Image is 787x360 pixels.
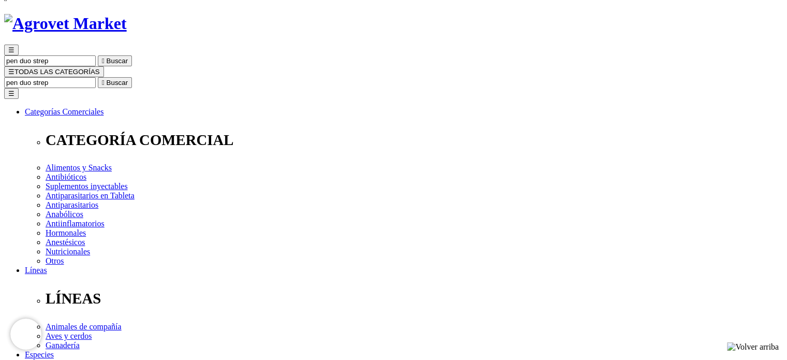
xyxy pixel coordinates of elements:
button:  Buscar [98,77,132,88]
p: LÍNEAS [46,290,783,307]
span: ☰ [8,68,14,76]
a: Líneas [25,266,47,275]
a: Especies [25,350,54,359]
a: Antiparasitarios en Tableta [46,191,135,200]
a: Antiinflamatorios [46,219,105,228]
input: Buscar [4,77,96,88]
p: CATEGORÍA COMERCIAL [46,132,783,149]
button: ☰ [4,88,19,99]
span: Buscar [107,57,128,65]
a: Ganadería [46,341,80,350]
span: Buscar [107,79,128,87]
span: ☰ [8,46,14,54]
a: Anestésicos [46,238,85,247]
a: Aves y cerdos [46,332,92,340]
i:  [102,79,105,87]
a: Hormonales [46,228,86,237]
a: Nutricionales [46,247,90,256]
a: Alimentos y Snacks [46,163,112,172]
button: ☰ [4,45,19,55]
iframe: Brevo live chat [10,319,41,350]
a: Animales de compañía [46,322,122,331]
img: Volver arriba [727,342,779,352]
button: ☰TODAS LAS CATEGORÍAS [4,66,104,77]
img: Agrovet Market [4,14,127,33]
input: Buscar [4,55,96,66]
i:  [102,57,105,65]
a: Anabólicos [46,210,83,219]
a: Antibióticos [46,172,86,181]
a: Otros [46,256,64,265]
a: Suplementos inyectables [46,182,128,191]
button:  Buscar [98,55,132,66]
a: Antiparasitarios [46,200,98,209]
a: Categorías Comerciales [25,107,103,116]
